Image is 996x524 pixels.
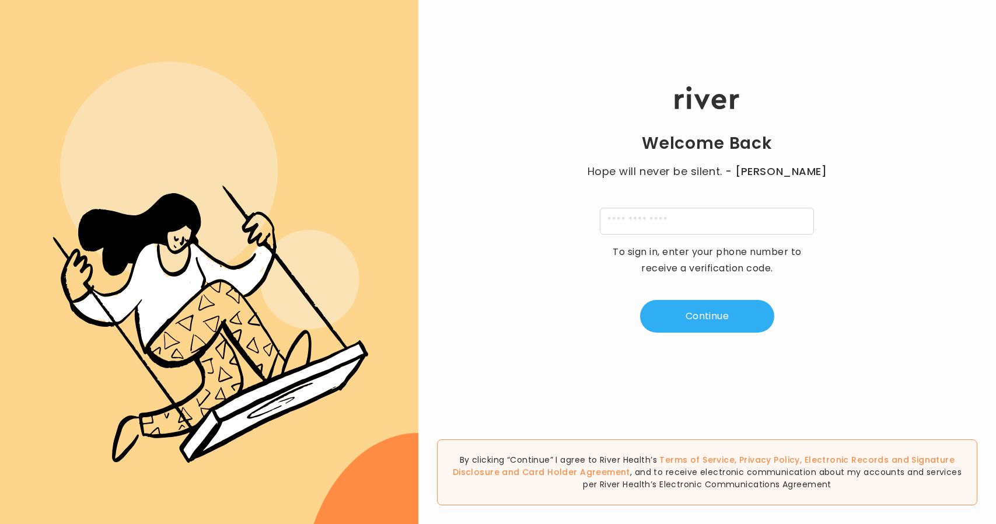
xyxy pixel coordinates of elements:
[453,454,955,478] a: Electronic Records and Signature Disclosure
[640,300,774,333] button: Continue
[659,454,735,466] a: Terms of Service
[605,244,809,277] p: To sign in, enter your phone number to receive a verification code.
[642,133,773,154] h1: Welcome Back
[583,466,962,490] span: , and to receive electronic communication about my accounts and services per River Health’s Elect...
[725,163,827,180] span: - [PERSON_NAME]
[453,454,955,478] span: , , and
[437,439,977,505] div: By clicking “Continue” I agree to River Health’s
[739,454,800,466] a: Privacy Policy
[522,466,630,478] a: Card Holder Agreement
[576,163,838,180] p: Hope will never be silent.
